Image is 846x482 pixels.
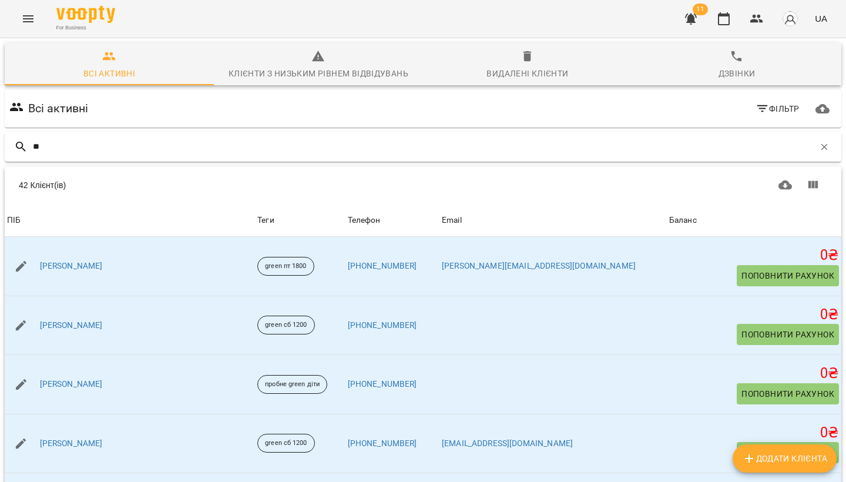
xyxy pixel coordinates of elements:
div: green пт 1800 [257,257,314,276]
div: 42 Клієнт(ів) [19,179,418,191]
button: Поповнити рахунок [737,265,839,286]
div: Теги [257,213,343,227]
div: Sort [669,213,697,227]
button: Menu [14,5,42,33]
div: green сб 1200 [257,434,314,453]
div: Sort [7,213,21,227]
h5: 0 ₴ [669,424,839,442]
button: Показати колонки [799,171,827,199]
div: Sort [348,213,381,227]
span: Поповнити рахунок [741,387,834,401]
h5: 0 ₴ [669,306,839,324]
span: Поповнити рахунок [741,327,834,342]
p: пробне green діти [265,380,320,390]
div: ПІБ [7,213,21,227]
div: Email [442,213,462,227]
span: UA [815,12,827,25]
a: [PHONE_NUMBER] [348,320,417,330]
a: [PHONE_NUMBER] [348,261,417,270]
span: ПІБ [7,213,253,227]
a: [PERSON_NAME][EMAIL_ADDRESS][DOMAIN_NAME] [442,261,636,270]
span: Телефон [348,213,437,227]
button: Фільтр [751,98,804,119]
h5: 0 ₴ [669,246,839,265]
p: green пт 1800 [265,262,306,272]
div: Телефон [348,213,381,227]
div: Видалені клієнти [486,66,568,81]
button: Поповнити рахунок [737,383,839,404]
div: Всі активні [83,66,135,81]
a: [EMAIL_ADDRESS][DOMAIN_NAME] [442,439,573,448]
button: Поповнити рахунок [737,442,839,463]
span: Баланс [669,213,839,227]
div: пробне green діти [257,375,327,394]
p: green сб 1200 [265,320,307,330]
a: [PHONE_NUMBER] [348,439,417,448]
span: 11 [693,4,708,15]
a: [PERSON_NAME] [40,438,103,450]
span: For Business [56,24,115,32]
h6: Всі активні [28,99,89,118]
button: UA [810,8,832,29]
a: [PHONE_NUMBER] [348,379,417,389]
button: Поповнити рахунок [737,324,839,345]
a: [PERSON_NAME] [40,260,103,272]
div: green сб 1200 [257,316,314,334]
span: Додати клієнта [742,451,827,466]
a: [PERSON_NAME] [40,379,103,390]
span: Поповнити рахунок [741,269,834,283]
img: avatar_s.png [782,11,798,27]
p: green сб 1200 [265,439,307,448]
div: Дзвінки [719,66,756,81]
div: Sort [442,213,462,227]
div: Table Toolbar [5,166,841,204]
a: [PERSON_NAME] [40,320,103,332]
span: Email [442,213,664,227]
h5: 0 ₴ [669,364,839,383]
button: Додати клієнта [733,444,837,473]
span: Фільтр [756,102,800,116]
img: Voopty Logo [56,6,115,23]
div: Баланс [669,213,697,227]
div: Клієнти з низьким рівнем відвідувань [229,66,408,81]
button: Завантажити CSV [771,171,800,199]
